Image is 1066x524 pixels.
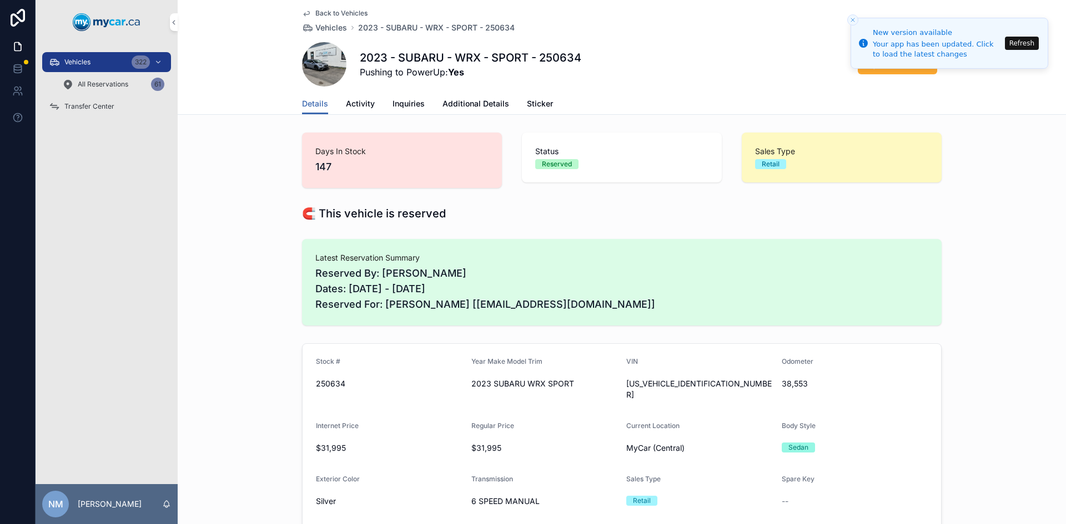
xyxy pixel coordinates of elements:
[316,378,462,389] span: 250634
[782,357,813,365] span: Odometer
[302,94,328,115] a: Details
[358,22,515,33] a: 2023 - SUBARU - WRX - SPORT - 250634
[36,44,178,131] div: scrollable content
[873,39,1002,59] div: Your app has been updated. Click to load the latest changes
[393,98,425,109] span: Inquiries
[633,496,651,506] div: Retail
[360,50,581,65] h1: 2023 - SUBARU - WRX - SPORT - 250634
[393,94,425,116] a: Inquiries
[360,65,581,79] span: Pushing to PowerUp:
[847,14,858,26] button: Close toast
[302,98,328,109] span: Details
[315,252,928,263] span: Latest Reservation Summary
[782,496,788,507] span: --
[56,74,171,94] a: All Reservations61
[132,55,150,69] div: 322
[73,13,140,31] img: App logo
[788,442,808,452] div: Sedan
[302,22,347,33] a: Vehicles
[626,475,661,483] span: Sales Type
[302,9,368,18] a: Back to Vehicles
[626,421,680,430] span: Current Location
[315,22,347,33] span: Vehicles
[443,98,509,109] span: Additional Details
[64,58,90,67] span: Vehicles
[48,497,63,511] span: NM
[78,80,128,89] span: All Reservations
[42,96,171,116] a: Transfer Center
[316,357,340,365] span: Stock #
[626,357,638,365] span: VIN
[527,98,553,109] span: Sticker
[302,206,446,221] h1: 🧲 This vehicle is reserved
[626,442,685,454] span: MyCar (Central)
[315,9,368,18] span: Back to Vehicles
[346,94,375,116] a: Activity
[782,378,928,389] span: 38,553
[782,421,816,430] span: Body Style
[471,496,618,507] span: 6 SPEED MANUAL
[471,442,618,454] span: $31,995
[316,442,462,454] span: $31,995
[64,102,114,111] span: Transfer Center
[151,78,164,91] div: 61
[873,27,1002,38] div: New version available
[1005,37,1039,50] button: Refresh
[448,67,464,78] strong: Yes
[316,475,360,483] span: Exterior Color
[471,357,542,365] span: Year Make Model Trim
[42,52,171,72] a: Vehicles322
[316,421,359,430] span: Internet Price
[626,378,773,400] span: [US_VEHICLE_IDENTIFICATION_NUMBER]
[346,98,375,109] span: Activity
[316,496,336,507] span: Silver
[315,146,489,157] span: Days In Stock
[78,498,142,510] p: [PERSON_NAME]
[762,159,780,169] div: Retail
[755,146,928,157] span: Sales Type
[535,146,708,157] span: Status
[527,94,553,116] a: Sticker
[471,421,514,430] span: Regular Price
[542,159,572,169] div: Reserved
[471,378,618,389] span: 2023 SUBARU WRX SPORT
[471,475,513,483] span: Transmission
[443,94,509,116] a: Additional Details
[782,475,814,483] span: Spare Key
[315,266,928,312] span: Reserved By: [PERSON_NAME] Dates: [DATE] - [DATE] Reserved For: [PERSON_NAME] [[EMAIL_ADDRESS][DO...
[315,159,489,175] span: 147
